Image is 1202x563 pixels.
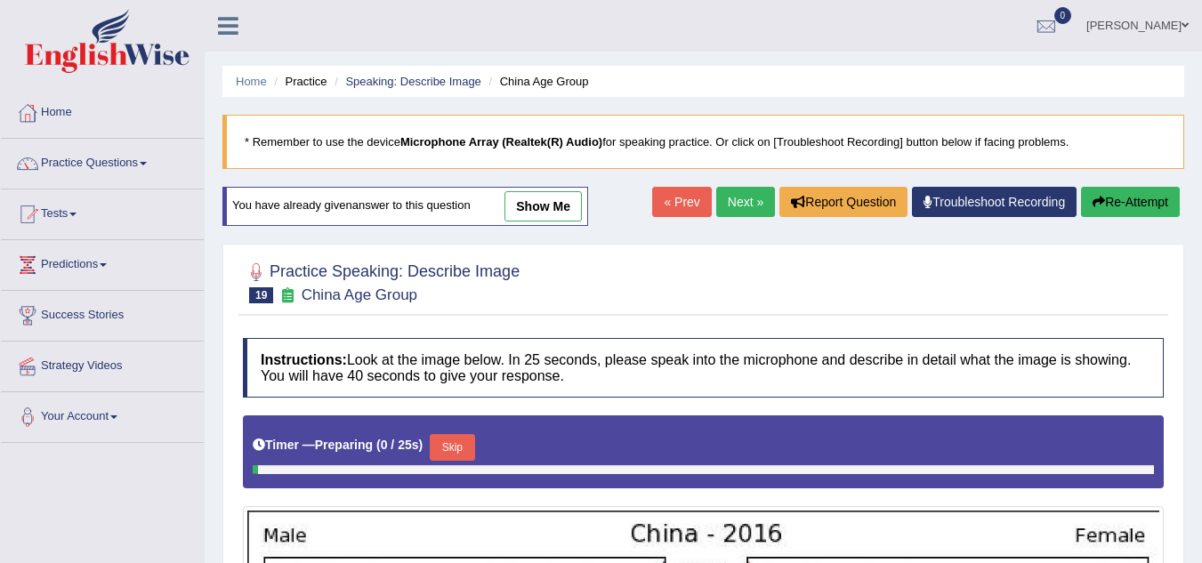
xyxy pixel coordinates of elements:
b: Microphone Array (Realtek(R) Audio) [400,135,602,149]
a: Predictions [1,240,204,285]
a: Home [236,75,267,88]
a: Success Stories [1,291,204,335]
b: ( [376,438,381,452]
div: You have already given answer to this question [222,187,588,226]
b: 0 / 25s [381,438,419,452]
b: ) [419,438,424,452]
h2: Practice Speaking: Describe Image [243,259,520,303]
a: Home [1,88,204,133]
h5: Timer — [253,438,423,452]
a: Strategy Videos [1,342,204,386]
h4: Look at the image below. In 25 seconds, please speak into the microphone and describe in detail w... [243,338,1164,398]
b: Preparing [315,438,373,452]
a: Troubleshoot Recording [912,187,1077,217]
li: Practice [270,73,327,90]
b: Instructions: [261,352,347,367]
small: China Age Group [302,286,417,303]
a: « Prev [652,187,711,217]
button: Re-Attempt [1081,187,1180,217]
a: Next » [716,187,775,217]
button: Skip [430,434,474,461]
blockquote: * Remember to use the device for speaking practice. Or click on [Troubleshoot Recording] button b... [222,115,1184,169]
span: 0 [1054,7,1072,24]
a: Speaking: Describe Image [345,75,480,88]
a: Your Account [1,392,204,437]
a: Practice Questions [1,139,204,183]
button: Report Question [779,187,908,217]
span: 19 [249,287,273,303]
li: China Age Group [484,73,588,90]
small: Exam occurring question [278,287,296,304]
a: show me [504,191,582,221]
a: Tests [1,189,204,234]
